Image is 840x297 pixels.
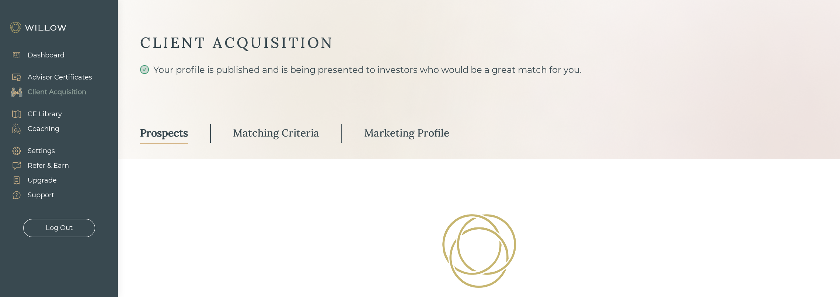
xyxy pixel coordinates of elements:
a: CE Library [4,107,62,121]
div: Your profile is published and is being presented to investors who would be a great match for you. [140,63,818,103]
div: Prospects [140,126,188,139]
div: Coaching [28,124,59,134]
a: Coaching [4,121,62,136]
a: Client Acquisition [4,85,92,99]
div: Upgrade [28,176,57,185]
div: Marketing Profile [364,126,449,139]
div: Advisor Certificates [28,73,92,82]
a: Settings [4,144,69,158]
a: Refer & Earn [4,158,69,173]
a: Matching Criteria [233,123,319,144]
div: Client Acquisition [28,87,86,97]
a: Dashboard [4,48,65,63]
div: Matching Criteria [233,126,319,139]
a: Prospects [140,123,188,144]
div: Support [28,190,54,200]
a: Marketing Profile [364,123,449,144]
a: Advisor Certificates [4,70,92,85]
a: Upgrade [4,173,69,188]
div: CE Library [28,109,62,119]
div: CLIENT ACQUISITION [140,33,818,52]
div: Refer & Earn [28,161,69,171]
div: Settings [28,146,55,156]
img: Loading! [439,211,520,291]
div: Dashboard [28,50,65,60]
img: Willow [9,22,68,33]
div: Log Out [46,223,73,233]
span: check-circle [140,65,149,74]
